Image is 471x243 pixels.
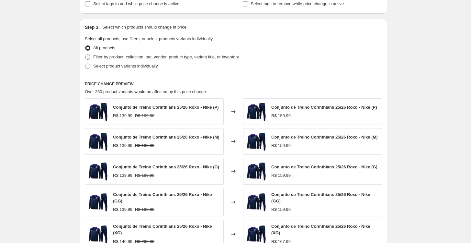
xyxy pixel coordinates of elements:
img: img_9267-eb6ae285ff465d4c2817436255218528-1024-1024_800x-f3a899edb8e860028917527721618047-640-0_f... [88,132,108,151]
span: Select tags to remove while price change is active [251,1,344,6]
strike: R$ 199.90 [135,113,154,119]
span: Select all products, use filters, or select products variants individually [85,36,213,41]
div: R$ 159.99 [271,113,291,119]
span: Select tags to add while price change is active [93,1,179,6]
span: Conjunto de Treino Corinthians 25/26 Roxo - Nike (GG) [271,192,370,203]
span: Conjunto de Treino Corinthians 25/26 Roxo - Nike (G) [271,164,377,169]
div: R$ 139.99 [113,113,132,119]
h2: Step 3. [85,24,100,30]
p: Select which products should change in price [102,24,186,30]
span: Filter by product, collection, tag, vendor, product type, variant title, or inventory [93,55,239,59]
img: img_9267-eb6ae285ff465d4c2817436255218528-1024-1024_800x-f3a899edb8e860028917527721618047-640-0_f... [247,192,266,212]
div: R$ 139.99 [113,172,132,179]
span: Conjunto de Treino Corinthians 25/26 Roxo - Nike (P) [113,105,219,110]
div: R$ 139.99 [113,142,132,149]
img: img_9267-eb6ae285ff465d4c2817436255218528-1024-1024_800x-f3a899edb8e860028917527721618047-640-0_f... [247,162,266,181]
span: All products [93,45,115,50]
img: img_9267-eb6ae285ff465d4c2817436255218528-1024-1024_800x-f3a899edb8e860028917527721618047-640-0_f... [247,132,266,151]
div: R$ 139.99 [113,206,132,213]
span: Conjunto de Treino Corinthians 25/26 Roxo - Nike (XG) [113,224,212,235]
img: img_9267-eb6ae285ff465d4c2817436255218528-1024-1024_800x-f3a899edb8e860028917527721618047-640-0_f... [88,162,108,181]
div: R$ 159.99 [271,172,291,179]
h6: PRICE CHANGE PREVIEW [85,81,382,87]
span: Conjunto de Treino Corinthians 25/26 Roxo - Nike (G) [113,164,219,169]
span: Conjunto de Treino Corinthians 25/26 Roxo - Nike (M) [113,135,219,140]
div: R$ 159.99 [271,142,291,149]
img: img_9267-eb6ae285ff465d4c2817436255218528-1024-1024_800x-f3a899edb8e860028917527721618047-640-0_f... [88,192,108,212]
img: img_9267-eb6ae285ff465d4c2817436255218528-1024-1024_800x-f3a899edb8e860028917527721618047-640-0_f... [88,102,108,121]
strike: R$ 199.90 [135,142,154,149]
span: Conjunto de Treino Corinthians 25/26 Roxo - Nike (XG) [271,224,370,235]
span: Conjunto de Treino Corinthians 25/26 Roxo - Nike (GG) [113,192,212,203]
img: img_9267-eb6ae285ff465d4c2817436255218528-1024-1024_800x-f3a899edb8e860028917527721618047-640-0_f... [247,102,266,121]
span: Conjunto de Treino Corinthians 25/26 Roxo - Nike (M) [271,135,378,140]
div: R$ 159.99 [271,206,291,213]
strike: R$ 199.90 [135,172,154,179]
span: Select product variants individually [93,64,158,68]
span: Conjunto de Treino Corinthians 25/26 Roxo - Nike (P) [271,105,377,110]
strike: R$ 199.90 [135,206,154,213]
span: Over 250 product variants would be affected by this price change: [85,89,207,94]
